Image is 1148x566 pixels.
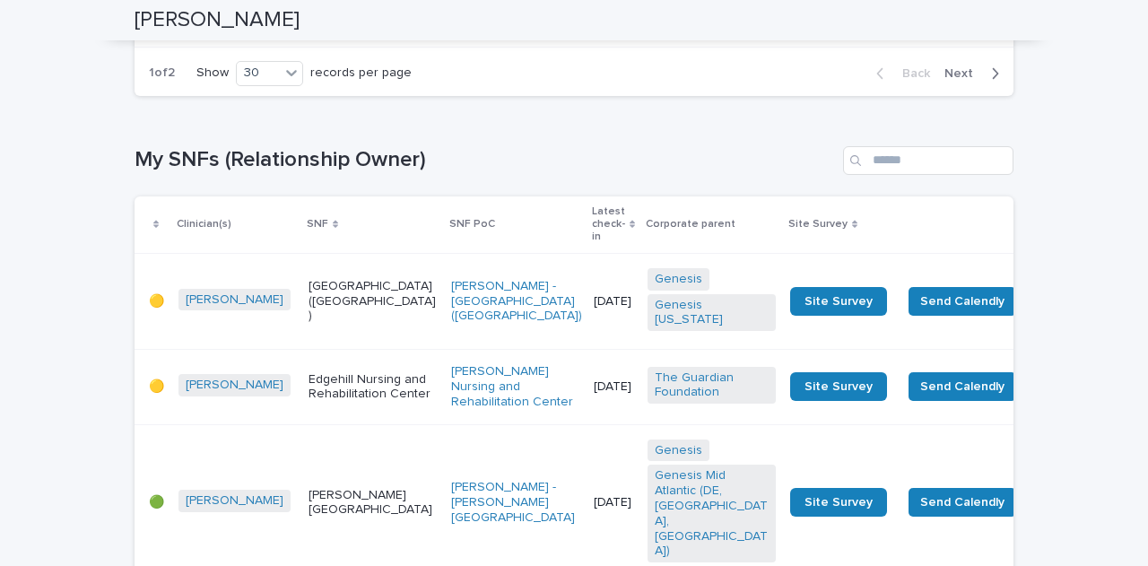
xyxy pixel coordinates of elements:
a: Site Survey [790,287,887,316]
a: Genesis [655,443,702,458]
a: [PERSON_NAME] [186,378,283,393]
span: Send Calendly [920,378,1004,396]
p: 1 of 2 [135,51,189,95]
span: Back [891,67,930,80]
a: Site Survey [790,372,887,401]
h1: My SNFs (Relationship Owner) [135,147,836,173]
p: Show [196,65,229,81]
h2: [PERSON_NAME] [135,7,300,33]
a: [PERSON_NAME] [186,493,283,509]
button: Back [862,65,937,82]
span: Next [944,67,984,80]
input: Search [843,146,1013,175]
button: Send Calendly [909,372,1016,401]
a: [PERSON_NAME] Nursing and Rehabilitation Center [451,364,579,409]
p: records per page [310,65,412,81]
p: 🟡 [149,294,164,309]
a: Site Survey [790,488,887,517]
p: Edgehill Nursing and Rehabilitation Center [309,372,437,403]
p: [PERSON_NAME][GEOGRAPHIC_DATA] [309,488,437,518]
button: Next [937,65,1013,82]
a: Genesis [655,272,702,287]
span: Send Calendly [920,493,1004,511]
p: [DATE] [594,379,633,395]
a: Genesis Mid Atlantic (DE, [GEOGRAPHIC_DATA], [GEOGRAPHIC_DATA]) [655,468,769,559]
div: 30 [237,64,280,83]
a: The Guardian Foundation [655,370,769,401]
p: SNF PoC [449,214,495,234]
p: Site Survey [788,214,848,234]
span: Site Survey [804,295,873,308]
p: Corporate parent [646,214,735,234]
button: Send Calendly [909,488,1016,517]
p: SNF [307,214,328,234]
p: [GEOGRAPHIC_DATA] ([GEOGRAPHIC_DATA]) [309,279,437,324]
p: 🟢 [149,495,164,510]
a: [PERSON_NAME] - [GEOGRAPHIC_DATA] ([GEOGRAPHIC_DATA]) [451,279,582,324]
span: Site Survey [804,496,873,509]
span: Site Survey [804,380,873,393]
button: Send Calendly [909,287,1016,316]
a: [PERSON_NAME] [186,292,283,308]
p: Clinician(s) [177,214,231,234]
p: [DATE] [594,294,633,309]
a: Genesis [US_STATE] [655,298,769,328]
a: [PERSON_NAME] - [PERSON_NAME][GEOGRAPHIC_DATA] [451,480,579,525]
span: Send Calendly [920,292,1004,310]
p: [DATE] [594,495,633,510]
p: 🟡 [149,379,164,395]
p: Latest check-in [592,202,625,248]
